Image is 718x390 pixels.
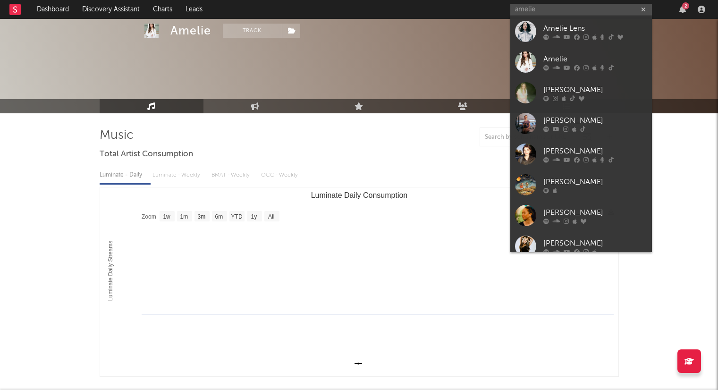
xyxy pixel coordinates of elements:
a: [PERSON_NAME] [510,170,652,200]
div: [PERSON_NAME] [543,84,647,95]
svg: Luminate Daily Consumption [100,187,618,376]
div: Amelie Lens [543,23,647,34]
a: [PERSON_NAME] [510,139,652,170]
text: 1w [163,213,170,220]
a: [PERSON_NAME] [510,231,652,262]
input: Search by song name or URL [480,134,580,141]
text: Luminate Daily Streams [107,241,113,301]
div: [PERSON_NAME] [543,145,647,157]
text: 1m [180,213,188,220]
text: All [268,213,274,220]
text: Zoom [142,213,156,220]
button: 2 [679,6,686,13]
text: YTD [231,213,242,220]
a: Amelie [510,47,652,77]
a: [PERSON_NAME] [510,108,652,139]
text: Luminate Daily Consumption [311,191,407,199]
text: 3m [197,213,205,220]
a: Amelie Lens [510,16,652,47]
text: 1y [251,213,257,220]
div: [PERSON_NAME] [543,115,647,126]
div: [PERSON_NAME] [543,176,647,187]
button: Track [223,24,282,38]
a: [PERSON_NAME] [510,77,652,108]
div: 2 [682,2,689,9]
a: [PERSON_NAME] [510,200,652,231]
div: Amelie [170,24,211,38]
span: Total Artist Consumption [100,149,193,160]
input: Search for artists [510,4,652,16]
text: 6m [215,213,223,220]
div: [PERSON_NAME] [543,207,647,218]
div: [PERSON_NAME] [543,237,647,249]
div: Amelie [543,53,647,65]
